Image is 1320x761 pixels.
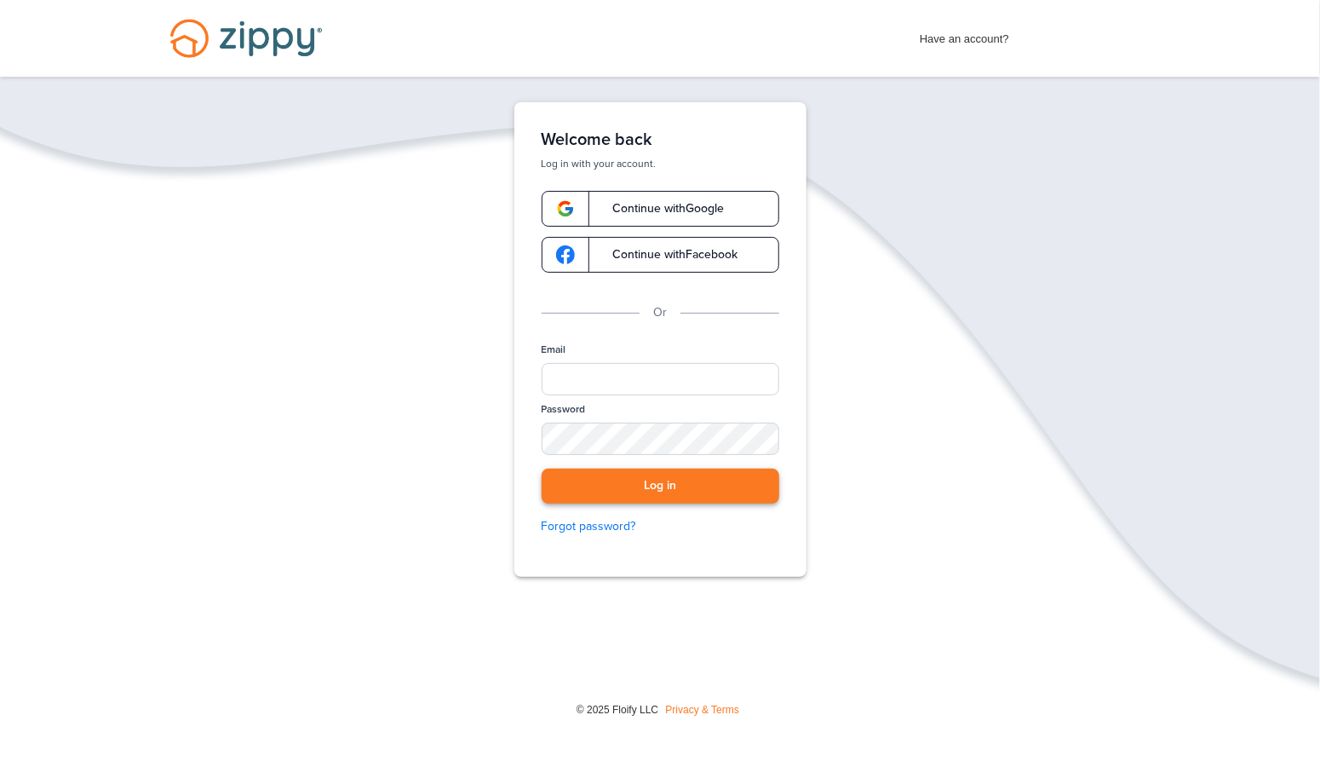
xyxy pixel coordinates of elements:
[542,157,779,170] p: Log in with your account.
[542,423,779,455] input: Password
[666,704,739,716] a: Privacy & Terms
[542,130,779,150] h1: Welcome back
[920,21,1009,49] span: Have an account?
[542,402,586,417] label: Password
[653,303,667,322] p: Or
[556,199,575,218] img: google-logo
[577,704,658,716] span: © 2025 Floify LLC
[542,517,779,536] a: Forgot password?
[542,363,779,395] input: Email
[542,237,779,273] a: google-logoContinue withFacebook
[542,343,566,357] label: Email
[596,249,738,261] span: Continue with Facebook
[556,245,575,264] img: google-logo
[542,191,779,227] a: google-logoContinue withGoogle
[596,203,725,215] span: Continue with Google
[542,469,779,504] button: Log in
